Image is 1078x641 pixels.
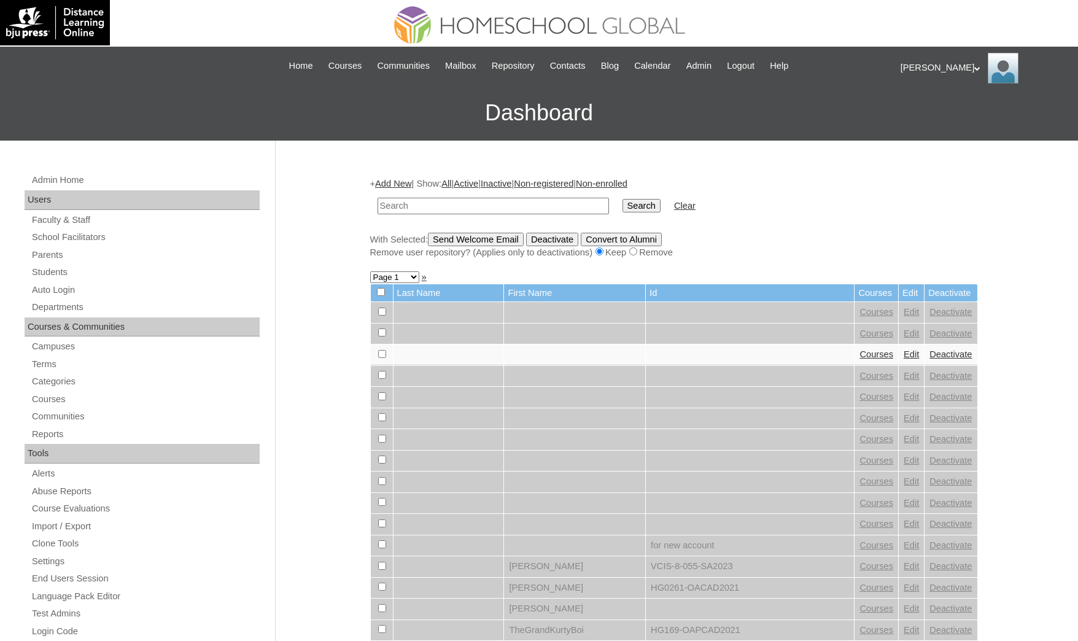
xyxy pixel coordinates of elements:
a: Calendar [628,59,677,73]
input: Send Welcome Email [428,233,524,246]
div: [PERSON_NAME] [901,53,1066,84]
td: [PERSON_NAME] [504,578,645,599]
td: Last Name [394,284,504,302]
a: Categories [31,374,260,389]
div: + | Show: | | | | [370,177,978,258]
a: Courses [31,392,260,407]
a: Courses [859,540,893,550]
a: Non-enrolled [576,179,627,188]
a: Edit [904,519,919,529]
td: Edit [899,284,924,302]
a: Deactivate [929,604,972,613]
a: Edit [904,392,919,402]
span: Mailbox [445,59,476,73]
div: Tools [25,444,260,464]
a: Admin Home [31,173,260,188]
a: Terms [31,357,260,372]
td: VCIS-8-055-SA2023 [646,556,854,577]
a: Language Pack Editor [31,589,260,604]
a: Deactivate [929,519,972,529]
a: Inactive [481,179,512,188]
td: Deactivate [925,284,977,302]
a: Clear [674,201,696,211]
a: Edit [904,625,919,635]
a: Deactivate [929,498,972,508]
a: Courses [859,371,893,381]
a: Deactivate [929,307,972,317]
input: Search [622,199,661,212]
a: Active [454,179,478,188]
a: Admin [680,59,718,73]
a: Courses [859,476,893,486]
td: HG0261-OACAD2021 [646,578,854,599]
input: Search [378,198,609,214]
a: Non-registered [514,179,573,188]
div: Users [25,190,260,210]
a: Add New [375,179,411,188]
a: Home [283,59,319,73]
a: Courses [322,59,368,73]
a: Deactivate [929,583,972,592]
td: First Name [504,284,645,302]
a: Deactivate [929,328,972,338]
h3: Dashboard [6,85,1072,141]
a: Blog [595,59,625,73]
a: Departments [31,300,260,315]
a: Edit [904,583,919,592]
input: Deactivate [526,233,578,246]
a: Edit [904,498,919,508]
a: Deactivate [929,456,972,465]
a: Edit [904,434,919,444]
a: Edit [904,540,919,550]
a: Courses [859,604,893,613]
td: TheGrandKurtyBoi [504,620,645,641]
span: Calendar [634,59,670,73]
td: HG169-OAPCAD2021 [646,620,854,641]
a: Course Evaluations [31,501,260,516]
a: Edit [904,561,919,571]
a: Deactivate [929,476,972,486]
a: Deactivate [929,349,972,359]
div: Remove user repository? (Applies only to deactivations) Keep Remove [370,246,978,259]
a: Courses [859,434,893,444]
a: Help [764,59,794,73]
a: Alerts [31,466,260,481]
span: Home [289,59,313,73]
a: School Facilitators [31,230,260,245]
a: Auto Login [31,282,260,298]
a: Settings [31,554,260,569]
a: Edit [904,413,919,423]
a: Students [31,265,260,280]
td: [PERSON_NAME] [504,599,645,620]
span: Courses [328,59,362,73]
span: Admin [686,59,712,73]
span: Contacts [550,59,586,73]
a: Deactivate [929,434,972,444]
a: Courses [859,583,893,592]
a: Edit [904,349,919,359]
a: » [422,272,427,282]
a: Courses [859,625,893,635]
a: Mailbox [439,59,483,73]
a: Courses [859,307,893,317]
a: Edit [904,328,919,338]
a: Courses [859,413,893,423]
a: Edit [904,371,919,381]
a: Clone Tools [31,536,260,551]
span: Blog [601,59,619,73]
a: Repository [486,59,541,73]
div: Courses & Communities [25,317,260,337]
a: Deactivate [929,561,972,571]
a: Communities [31,409,260,424]
a: Login Code [31,624,260,639]
a: Deactivate [929,413,972,423]
td: [PERSON_NAME] [504,556,645,577]
a: Reports [31,427,260,442]
a: Edit [904,476,919,486]
a: Courses [859,328,893,338]
a: Deactivate [929,371,972,381]
a: Edit [904,307,919,317]
a: Logout [721,59,761,73]
span: Repository [492,59,535,73]
a: Deactivate [929,540,972,550]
